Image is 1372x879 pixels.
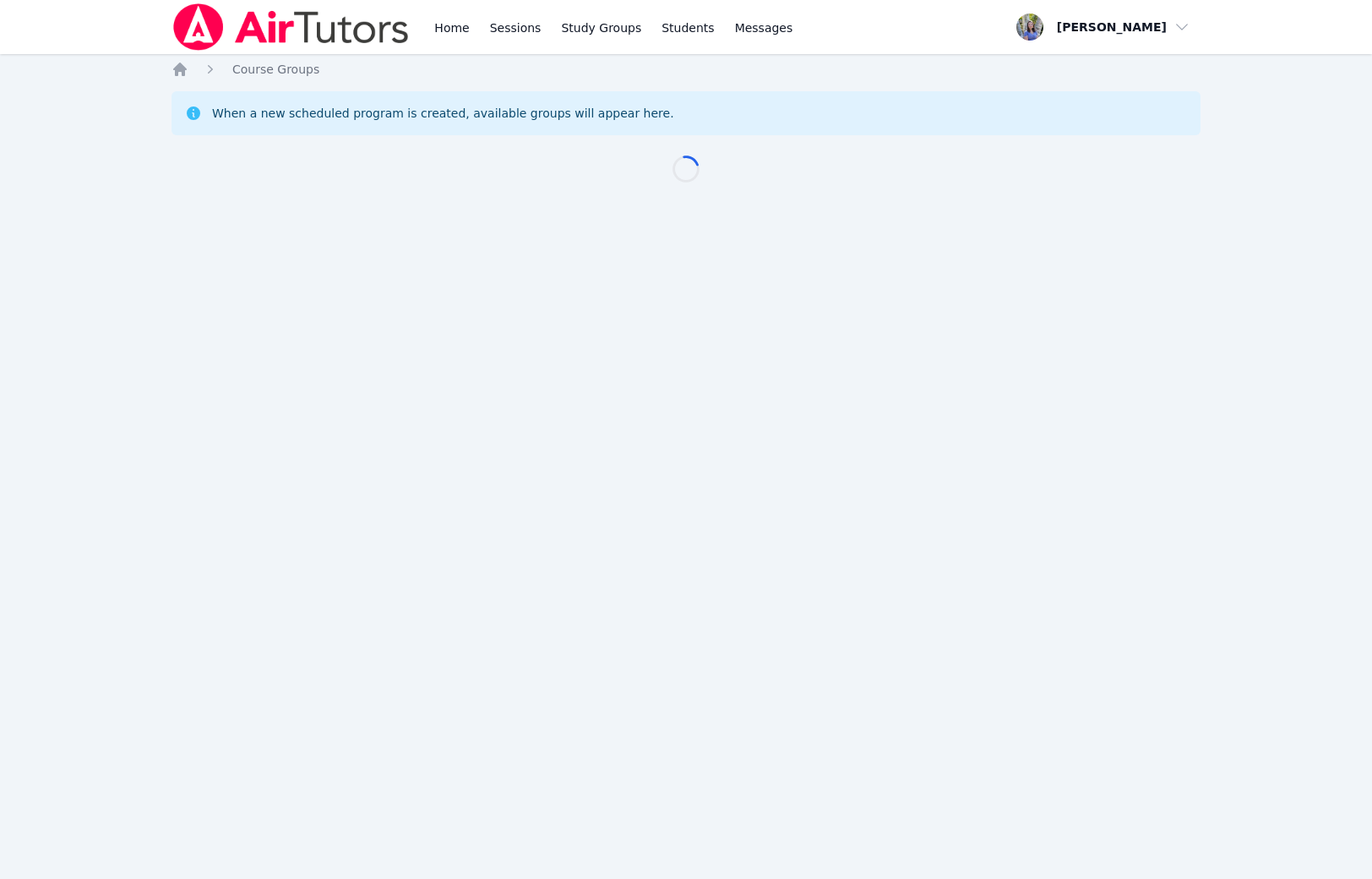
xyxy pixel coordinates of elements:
[171,61,1200,78] nav: Breadcrumb
[232,63,319,76] span: Course Groups
[735,19,793,36] span: Messages
[232,61,319,78] a: Course Groups
[212,105,674,122] div: When a new scheduled program is created, available groups will appear here.
[171,3,411,51] img: Air Tutors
